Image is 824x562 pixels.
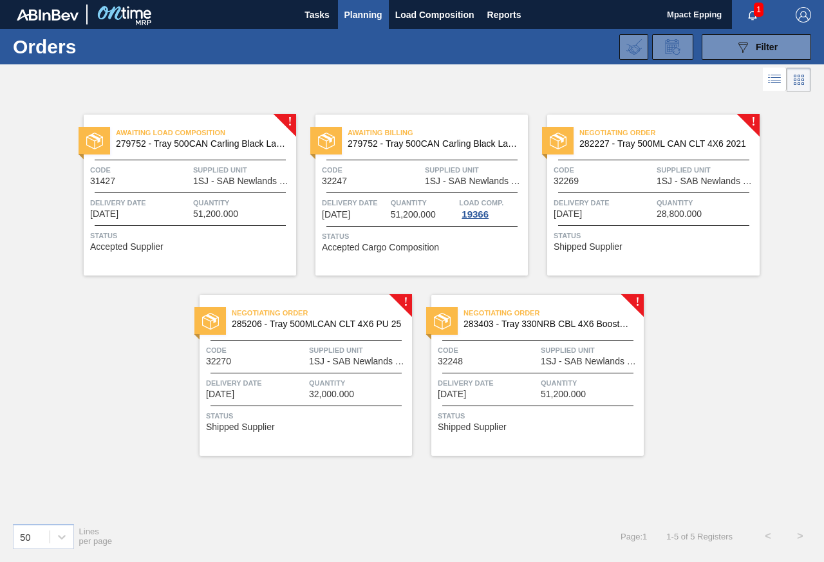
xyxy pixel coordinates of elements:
span: 09/05/2025 [90,209,118,219]
span: Negotiating Order [464,306,644,319]
span: Awaiting Billing [348,126,528,139]
button: > [784,520,816,552]
span: Code [206,344,306,357]
span: 32269 [554,176,579,186]
span: Shipped Supplier [206,422,275,432]
span: Load Comp. [459,196,503,209]
span: Status [554,229,756,242]
span: 1SJ - SAB Newlands Brewery [425,176,525,186]
span: Quantity [193,196,293,209]
span: Supplied Unit [309,344,409,357]
span: Accepted Cargo Composition [322,243,439,252]
span: Code [90,164,190,176]
span: Code [322,164,422,176]
span: 32270 [206,357,231,366]
span: Planning [344,7,382,23]
a: !statusNegotiating Order285206 - Tray 500MLCAN CLT 4X6 PU 25Code32270Supplied Unit1SJ - SAB Newla... [180,295,412,456]
span: 51,200.000 [193,209,238,219]
img: status [550,133,566,149]
div: List Vision [763,68,787,92]
span: 51,200.000 [391,210,436,220]
span: Delivery Date [206,377,306,389]
div: Order Review Request [652,34,693,60]
span: 09/28/2025 [206,389,234,399]
span: Status [206,409,409,422]
span: Delivery Date [322,196,388,209]
span: Reports [487,7,521,23]
a: statusAwaiting Billing279752 - Tray 500CAN Carling Black Label RCode32247Supplied Unit1SJ - SAB N... [296,115,528,276]
a: !statusAwaiting Load Composition279752 - Tray 500CAN Carling Black Label RCode31427Supplied Unit1... [64,115,296,276]
span: 1 - 5 of 5 Registers [666,532,733,541]
span: Negotiating Order [579,126,760,139]
span: Shipped Supplier [554,242,623,252]
span: 1SJ - SAB Newlands Brewery [541,357,641,366]
img: status [86,133,103,149]
span: 1 [754,3,763,17]
span: 1SJ - SAB Newlands Brewery [193,176,293,186]
div: Import Order Negotiation [619,34,648,60]
span: 279752 - Tray 500CAN Carling Black Label R [116,139,286,149]
div: Card Vision [787,68,811,92]
a: !statusNegotiating Order283403 - Tray 330NRB CBL 4X6 Booster 2Code32248Supplied Unit1SJ - SAB New... [412,295,644,456]
img: TNhmsLtSVTkK8tSr43FrP2fwEKptu5GPRR3wAAAABJRU5ErkJggg== [17,9,79,21]
span: 32248 [438,357,463,366]
div: 50 [20,531,31,542]
span: 279752 - Tray 500CAN Carling Black Label R [348,139,518,149]
span: Delivery Date [554,196,653,209]
span: Quantity [309,377,409,389]
span: Status [438,409,641,422]
img: status [202,313,219,330]
span: Status [322,230,525,243]
button: Filter [702,34,811,60]
span: Status [90,229,293,242]
span: Code [438,344,538,357]
span: Filter [756,42,778,52]
span: 09/29/2025 [438,389,466,399]
span: Awaiting Load Composition [116,126,296,139]
span: Quantity [391,196,456,209]
span: Supplied Unit [193,164,293,176]
div: 19366 [459,209,491,220]
span: Accepted Supplier [90,242,164,252]
h1: Orders [13,39,191,54]
span: Load Composition [395,7,474,23]
img: status [318,133,335,149]
span: Code [554,164,653,176]
img: Logout [796,7,811,23]
span: Tasks [303,7,332,23]
span: Quantity [541,377,641,389]
span: Page : 1 [621,532,647,541]
span: Quantity [657,196,756,209]
img: status [434,313,451,330]
span: Supplied Unit [425,164,525,176]
a: Load Comp.19366 [459,196,525,220]
span: 285206 - Tray 500MLCAN CLT 4X6 PU 25 [232,319,402,329]
span: 09/28/2025 [554,209,582,219]
span: Negotiating Order [232,306,412,319]
span: Delivery Date [438,377,538,389]
span: Supplied Unit [541,344,641,357]
span: Supplied Unit [657,164,756,176]
span: Delivery Date [90,196,190,209]
span: 51,200.000 [541,389,586,399]
button: < [752,520,784,552]
span: 28,800.000 [657,209,702,219]
span: 283403 - Tray 330NRB CBL 4X6 Booster 2 [464,319,633,329]
span: 1SJ - SAB Newlands Brewery [657,176,756,186]
span: Shipped Supplier [438,422,507,432]
span: Lines per page [79,527,113,546]
span: 09/27/2025 [322,210,350,220]
span: 32247 [322,176,347,186]
span: 282227 - Tray 500ML CAN CLT 4X6 2021 [579,139,749,149]
span: 1SJ - SAB Newlands Brewery [309,357,409,366]
a: !statusNegotiating Order282227 - Tray 500ML CAN CLT 4X6 2021Code32269Supplied Unit1SJ - SAB Newla... [528,115,760,276]
span: 32,000.000 [309,389,354,399]
span: 31427 [90,176,115,186]
button: Notifications [732,6,773,24]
